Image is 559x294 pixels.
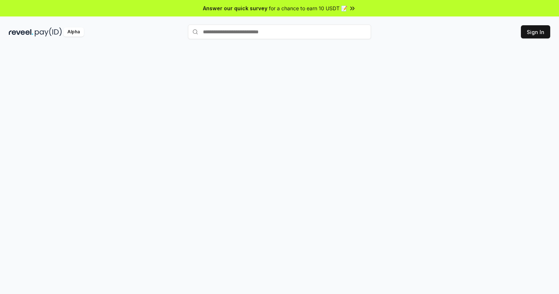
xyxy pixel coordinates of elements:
button: Sign In [521,25,550,38]
span: Answer our quick survey [203,4,267,12]
div: Alpha [63,27,84,37]
img: pay_id [35,27,62,37]
span: for a chance to earn 10 USDT 📝 [269,4,347,12]
img: reveel_dark [9,27,33,37]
